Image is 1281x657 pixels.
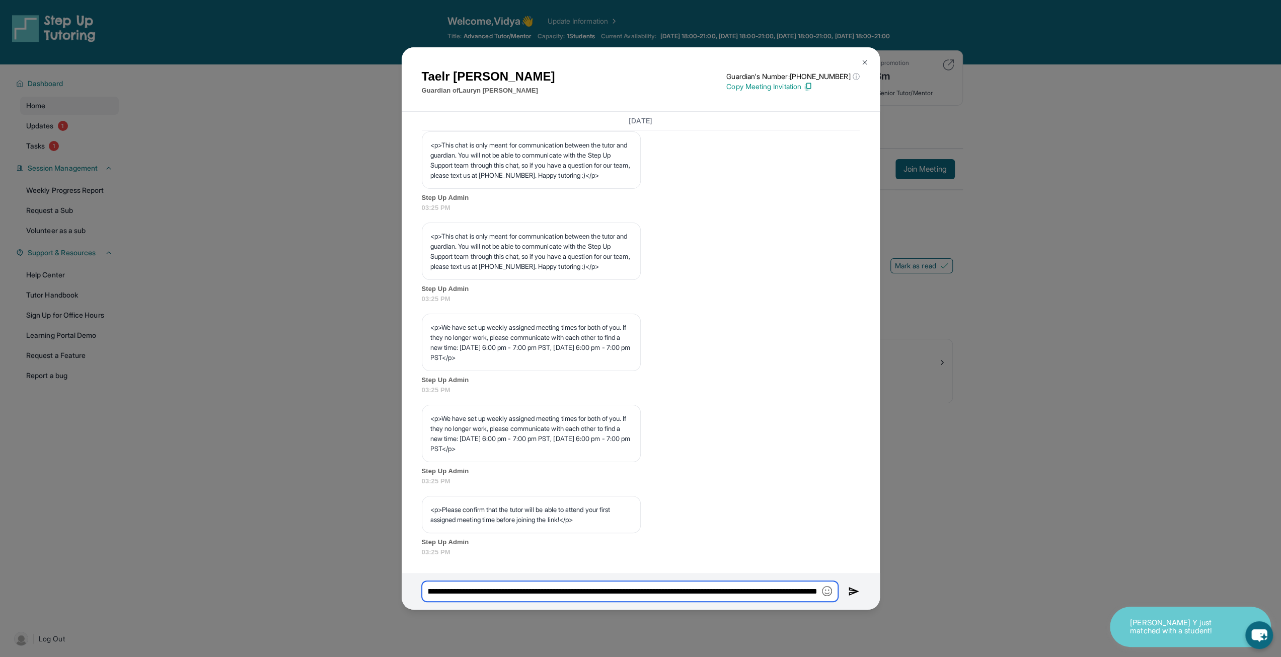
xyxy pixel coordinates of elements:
[422,86,555,96] p: Guardian of Lauryn [PERSON_NAME]
[422,116,860,126] h3: [DATE]
[422,385,860,395] span: 03:25 PM
[1130,619,1231,635] p: [PERSON_NAME] Y just matched with a student!
[430,413,632,454] p: <p>We have set up weekly assigned meeting times for both of you. If they no longer work, please c...
[422,67,555,86] h1: Taelr [PERSON_NAME]
[822,586,832,596] img: Emoji
[422,294,860,304] span: 03:25 PM
[1245,621,1273,649] button: chat-button
[430,231,632,271] p: <p>This chat is only meant for communication between the tutor and guardian. You will not be able...
[422,466,860,476] span: Step Up Admin
[726,71,859,82] p: Guardian's Number: [PHONE_NUMBER]
[430,140,632,180] p: <p>This chat is only meant for communication between the tutor and guardian. You will not be able...
[422,375,860,385] span: Step Up Admin
[430,504,632,525] p: <p>Please confirm that the tutor will be able to attend your first assigned meeting time before j...
[803,82,812,91] img: Copy Icon
[726,82,859,92] p: Copy Meeting Invitation
[422,476,860,486] span: 03:25 PM
[422,284,860,294] span: Step Up Admin
[861,58,869,66] img: Close Icon
[430,322,632,362] p: <p>We have set up weekly assigned meeting times for both of you. If they no longer work, please c...
[848,586,860,598] img: Send icon
[422,193,860,203] span: Step Up Admin
[422,203,860,213] span: 03:25 PM
[422,547,860,557] span: 03:25 PM
[422,537,860,547] span: Step Up Admin
[852,71,859,82] span: ⓘ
